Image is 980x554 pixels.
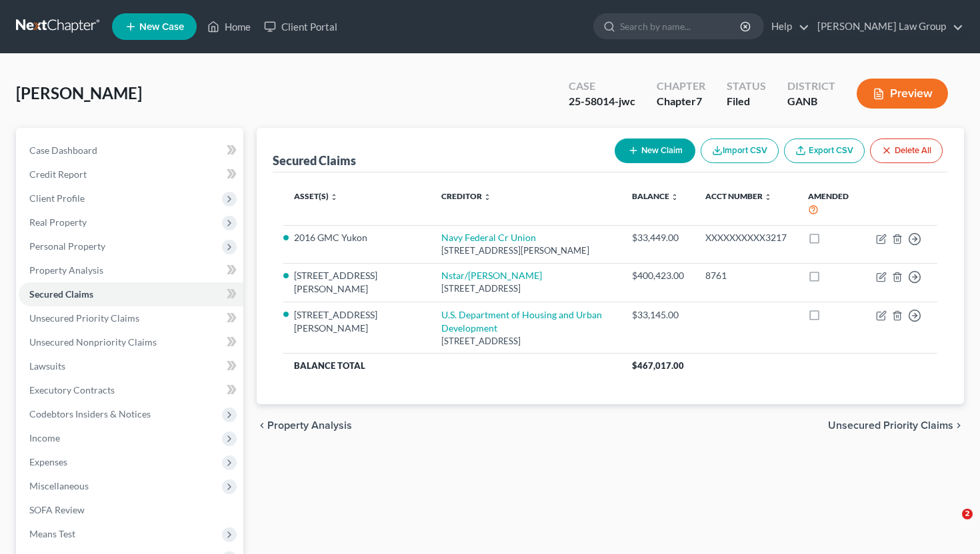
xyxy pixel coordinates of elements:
[441,270,542,281] a: Nstar/[PERSON_NAME]
[764,193,772,201] i: unfold_more
[257,420,267,431] i: chevron_left
[294,269,420,296] li: [STREET_ADDRESS][PERSON_NAME]
[29,384,115,396] span: Executory Contracts
[29,432,60,443] span: Income
[620,14,742,39] input: Search by name...
[294,191,338,201] a: Asset(s) unfold_more
[19,282,243,306] a: Secured Claims
[19,378,243,402] a: Executory Contracts
[19,498,243,522] a: SOFA Review
[441,335,611,348] div: [STREET_ADDRESS]
[632,269,684,282] div: $400,423.00
[29,168,87,180] span: Credit Report
[441,191,491,201] a: Creditor unfold_more
[19,354,243,378] a: Lawsuits
[671,193,679,201] i: unfold_more
[29,216,87,228] span: Real Property
[787,94,835,109] div: GANB
[29,528,75,539] span: Means Test
[701,138,779,163] button: Import CSV
[727,94,766,109] div: Filed
[765,15,809,39] a: Help
[330,193,338,201] i: unfold_more
[19,258,243,282] a: Property Analysis
[267,420,352,431] span: Property Analysis
[441,244,611,257] div: [STREET_ADDRESS][PERSON_NAME]
[632,191,679,201] a: Balance unfold_more
[29,408,151,419] span: Codebtors Insiders & Notices
[273,152,356,168] div: Secured Claims
[257,15,344,39] a: Client Portal
[29,480,89,491] span: Miscellaneous
[139,22,184,32] span: New Case
[705,269,787,282] div: 8761
[870,138,943,163] button: Delete All
[19,138,243,162] a: Case Dashboard
[828,420,964,431] button: Unsecured Priority Claims chevron_right
[294,231,420,244] li: 2016 GMC Yukon
[727,79,766,94] div: Status
[441,309,602,334] a: U.S. Department of Housing and Urban Development
[811,15,963,39] a: [PERSON_NAME] Law Group
[29,456,67,467] span: Expenses
[29,288,93,300] span: Secured Claims
[19,330,243,354] a: Unsecured Nonpriority Claims
[632,231,684,244] div: $33,449.00
[441,282,611,295] div: [STREET_ADDRESS]
[29,504,85,515] span: SOFA Review
[294,308,420,335] li: [STREET_ADDRESS][PERSON_NAME]
[19,306,243,330] a: Unsecured Priority Claims
[705,231,787,244] div: XXXXXXXXXX3217
[705,191,772,201] a: Acct Number unfold_more
[29,264,103,276] span: Property Analysis
[632,308,684,322] div: $33,145.00
[657,94,705,109] div: Chapter
[615,138,695,163] button: New Claim
[935,509,967,541] iframe: Intercom live chat
[569,79,635,94] div: Case
[29,240,105,252] span: Personal Property
[29,312,139,324] span: Unsecured Priority Claims
[784,138,865,163] a: Export CSV
[962,509,973,519] span: 2
[787,79,835,94] div: District
[29,144,97,156] span: Case Dashboard
[857,79,948,109] button: Preview
[632,360,684,371] span: $467,017.00
[797,183,865,225] th: Amended
[29,360,65,372] span: Lawsuits
[696,95,702,107] span: 7
[657,79,705,94] div: Chapter
[201,15,257,39] a: Home
[19,162,243,186] a: Credit Report
[441,232,536,243] a: Navy Federal Cr Union
[953,420,964,431] i: chevron_right
[283,353,621,377] th: Balance Total
[16,83,142,103] span: [PERSON_NAME]
[569,94,635,109] div: 25-58014-jwc
[29,192,85,204] span: Client Profile
[483,193,491,201] i: unfold_more
[828,420,953,431] span: Unsecured Priority Claims
[257,420,352,431] button: chevron_left Property Analysis
[29,336,157,348] span: Unsecured Nonpriority Claims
